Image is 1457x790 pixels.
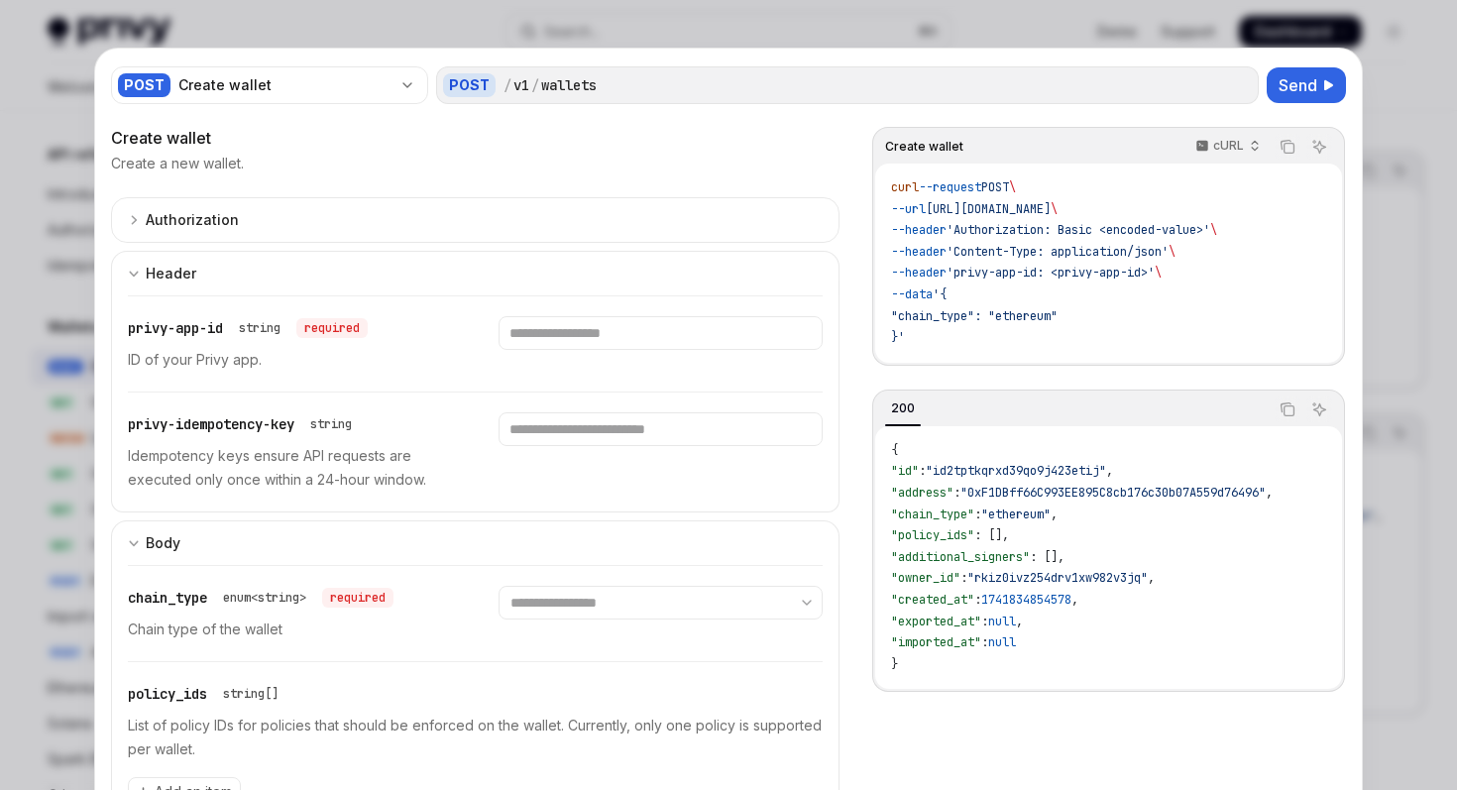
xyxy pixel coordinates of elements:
span: , [1016,614,1023,629]
span: "0xF1DBff66C993EE895C8cb176c30b07A559d76496" [960,485,1266,501]
div: Create wallet [111,126,840,150]
span: , [1106,463,1113,479]
p: cURL [1213,138,1244,154]
button: Ask AI [1306,396,1332,422]
span: 'Content-Type: application/json' [947,244,1169,260]
div: required [296,318,368,338]
button: Send [1267,67,1346,103]
div: Authorization [146,208,239,232]
div: POST [118,73,170,97]
p: Idempotency keys ensure API requests are executed only once within a 24-hour window. [128,444,451,492]
span: privy-app-id [128,319,223,337]
span: "ethereum" [981,507,1051,522]
span: policy_ids [128,685,207,703]
span: "id2tptkqrxd39qo9j423etij" [926,463,1106,479]
div: required [322,588,393,608]
span: --request [919,179,981,195]
button: Ask AI [1306,134,1332,160]
span: : [], [1030,549,1065,565]
span: , [1266,485,1273,501]
span: --header [891,265,947,281]
span: 'Authorization: Basic <encoded-value>' [947,222,1210,238]
div: v1 [513,75,529,95]
span: : [981,614,988,629]
span: --url [891,201,926,217]
span: : [953,485,960,501]
button: POSTCreate wallet [111,64,428,106]
span: --data [891,286,933,302]
span: , [1071,592,1078,608]
span: \ [1169,244,1176,260]
span: 1741834854578 [981,592,1071,608]
div: POST [443,73,496,97]
p: Create a new wallet. [111,154,244,173]
span: : [960,570,967,586]
span: "owner_id" [891,570,960,586]
span: { [891,442,898,458]
span: , [1051,507,1058,522]
button: Copy the contents from the code block [1275,134,1300,160]
span: }' [891,329,905,345]
span: "additional_signers" [891,549,1030,565]
span: Send [1279,73,1317,97]
span: null [988,634,1016,650]
span: 'privy-app-id: <privy-app-id>' [947,265,1155,281]
p: ID of your Privy app. [128,348,451,372]
span: POST [981,179,1009,195]
span: , [1148,570,1155,586]
button: Expand input section [111,251,840,295]
span: \ [1155,265,1162,281]
p: List of policy IDs for policies that should be enforced on the wallet. Currently, only one policy... [128,714,823,761]
div: privy-idempotency-key [128,412,360,436]
div: / [504,75,511,95]
span: chain_type [128,589,207,607]
span: "rkiz0ivz254drv1xw982v3jq" [967,570,1148,586]
span: : [919,463,926,479]
span: "address" [891,485,953,501]
span: : [974,507,981,522]
span: : [], [974,527,1009,543]
button: Expand input section [111,197,840,243]
span: "chain_type" [891,507,974,522]
div: wallets [541,75,597,95]
div: 200 [885,396,921,420]
span: --header [891,244,947,260]
div: chain_type [128,586,393,610]
span: '{ [933,286,947,302]
span: \ [1009,179,1016,195]
span: : [974,592,981,608]
span: Create wallet [885,139,963,155]
span: --header [891,222,947,238]
span: \ [1210,222,1217,238]
span: curl [891,179,919,195]
span: null [988,614,1016,629]
div: / [531,75,539,95]
span: } [891,656,898,672]
span: "id" [891,463,919,479]
span: "policy_ids" [891,527,974,543]
div: policy_ids [128,682,286,706]
span: \ [1051,201,1058,217]
span: [URL][DOMAIN_NAME] [926,201,1051,217]
div: privy-app-id [128,316,368,340]
input: Enter privy-app-id [499,316,822,350]
span: "chain_type": "ethereum" [891,308,1058,324]
p: Chain type of the wallet [128,618,451,641]
div: Create wallet [178,75,392,95]
button: cURL [1184,130,1269,164]
button: Expand input section [111,520,840,565]
select: Select chain_type [499,586,822,620]
div: Header [146,262,196,285]
span: : [981,634,988,650]
button: Copy the contents from the code block [1275,396,1300,422]
span: privy-idempotency-key [128,415,294,433]
span: "created_at" [891,592,974,608]
input: Enter privy-idempotency-key [499,412,822,446]
div: Body [146,531,180,555]
span: "exported_at" [891,614,981,629]
span: "imported_at" [891,634,981,650]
